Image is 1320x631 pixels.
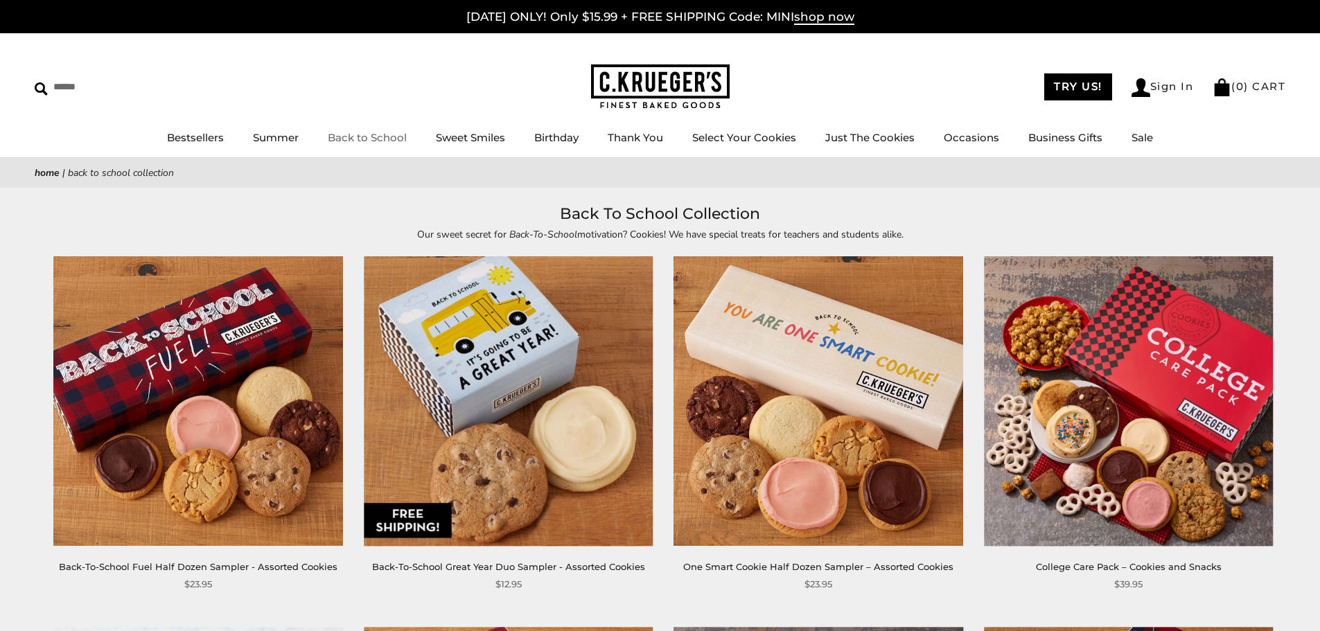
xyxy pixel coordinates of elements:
a: Back-To-School Great Year Duo Sampler - Assorted Cookies [372,561,645,572]
a: One Smart Cookie Half Dozen Sampler – Assorted Cookies [683,561,953,572]
img: C.KRUEGER'S [591,64,730,109]
nav: breadcrumbs [35,165,1285,181]
a: Back-To-School Fuel Half Dozen Sampler - Assorted Cookies [59,561,337,572]
img: One Smart Cookie Half Dozen Sampler – Assorted Cookies [674,257,963,546]
span: shop now [794,10,854,25]
a: Home [35,166,60,179]
a: Bestsellers [167,131,224,144]
a: Business Gifts [1028,131,1102,144]
a: Sign In [1132,78,1194,97]
a: Select Your Cookies [692,131,796,144]
a: Thank You [608,131,663,144]
h1: Back To School Collection [55,202,1265,226]
img: Search [35,82,48,96]
span: motivation? Cookies! We have special treats for teachers and students alike. [577,228,904,241]
img: Back-To-School Fuel Half Dozen Sampler - Assorted Cookies [54,257,343,546]
img: Account [1132,78,1150,97]
span: $23.95 [804,577,832,592]
a: Occasions [944,131,999,144]
a: Sale [1132,131,1153,144]
input: Search [35,76,200,98]
span: $39.95 [1114,577,1143,592]
a: (0) CART [1213,80,1285,93]
a: Sweet Smiles [436,131,505,144]
a: TRY US! [1044,73,1112,100]
a: [DATE] ONLY! Only $15.99 + FREE SHIPPING Code: MINIshop now [466,10,854,25]
em: Back-To-School [509,228,577,241]
span: $23.95 [184,577,212,592]
a: Birthday [534,131,579,144]
span: 0 [1236,80,1244,93]
a: Summer [253,131,299,144]
span: $12.95 [495,577,522,592]
a: Just The Cookies [825,131,915,144]
img: College Care Pack – Cookies and Snacks [984,257,1273,546]
span: | [62,166,65,179]
a: College Care Pack – Cookies and Snacks [1036,561,1222,572]
img: Back-To-School Great Year Duo Sampler - Assorted Cookies [364,257,653,546]
span: Our sweet secret for [417,228,509,241]
span: Back To School Collection [68,166,174,179]
img: Bag [1213,78,1231,96]
a: Back to School [328,131,407,144]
